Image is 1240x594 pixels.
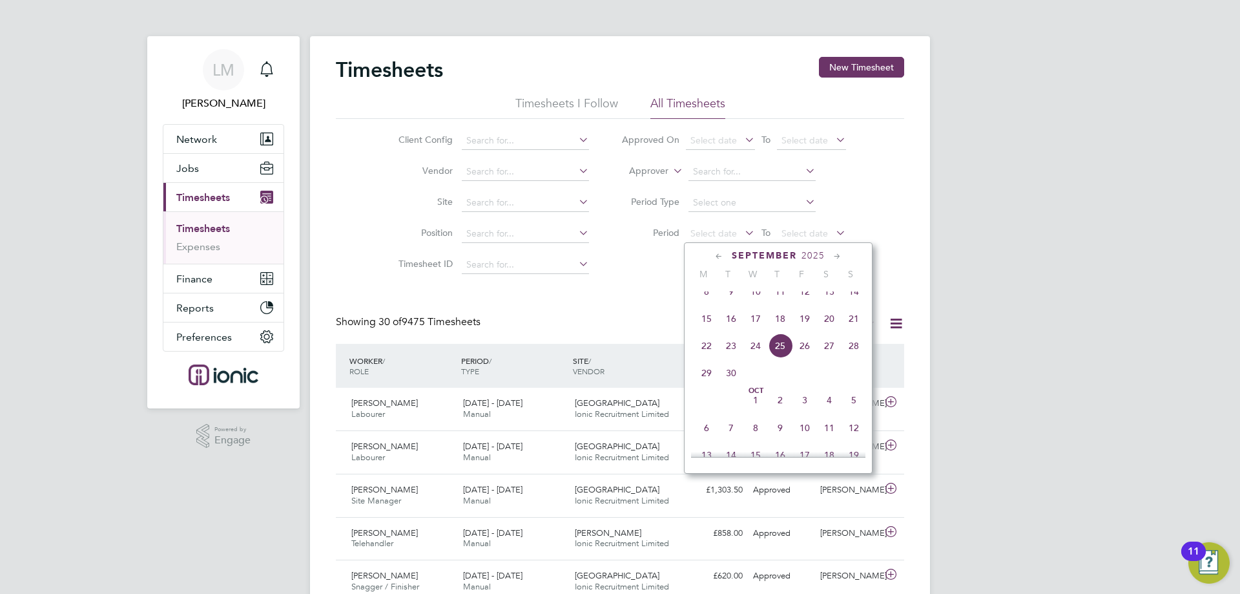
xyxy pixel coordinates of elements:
[781,228,828,239] span: Select date
[719,416,743,440] span: 7
[163,365,284,385] a: Go to home page
[694,361,719,385] span: 29
[842,388,866,412] span: 5
[463,570,522,581] span: [DATE] - [DATE]
[462,163,589,181] input: Search for...
[694,443,719,467] span: 13
[621,196,679,207] label: Period Type
[694,416,719,440] span: 6
[351,495,401,506] span: Site Manager
[196,424,251,449] a: Powered byEngage
[176,133,217,145] span: Network
[792,443,817,467] span: 17
[463,398,522,408] span: [DATE] - [DATE]
[395,227,453,239] label: Position
[792,279,817,304] span: 12
[842,279,866,304] span: 14
[758,224,774,241] span: To
[842,416,866,440] span: 12
[588,355,591,366] span: /
[458,349,570,383] div: PERIOD
[789,268,814,280] span: F
[212,61,234,78] span: LM
[575,527,641,538] span: [PERSON_NAME]
[768,334,792,358] span: 25
[694,279,719,304] span: 8
[351,398,418,408] span: [PERSON_NAME]
[336,57,443,83] h2: Timesheets
[842,443,866,467] span: 19
[351,441,418,452] span: [PERSON_NAME]
[382,355,385,366] span: /
[765,268,789,280] span: T
[462,194,589,212] input: Search for...
[570,349,681,383] div: SITE
[681,480,748,501] div: £1,303.50
[801,250,825,261] span: 2025
[163,293,284,322] button: Reports
[743,443,768,467] span: 15
[176,162,199,175] span: Jobs
[743,334,768,358] span: 24
[768,279,792,304] span: 11
[176,191,230,204] span: Timesheets
[214,424,251,435] span: Powered by
[768,443,792,467] span: 16
[819,57,904,78] button: New Timesheet
[748,480,815,501] div: Approved
[1188,551,1199,568] div: 11
[378,315,480,328] span: 9475 Timesheets
[463,441,522,452] span: [DATE] - [DATE]
[349,366,369,376] span: ROLE
[395,258,453,270] label: Timesheet ID
[817,279,842,304] span: 13
[817,443,842,467] span: 18
[575,398,659,408] span: [GEOGRAPHIC_DATA]
[719,279,743,304] span: 9
[176,240,220,253] a: Expenses
[1188,542,1230,584] button: Open Resource Center, 11 new notifications
[716,268,740,280] span: T
[814,268,838,280] span: S
[743,388,768,394] span: Oct
[378,315,402,328] span: 30 of
[691,268,716,280] span: M
[462,256,589,274] input: Search for...
[690,134,737,146] span: Select date
[573,366,604,376] span: VENDOR
[463,408,491,419] span: Manual
[351,484,418,495] span: [PERSON_NAME]
[694,306,719,331] span: 15
[621,227,679,239] label: Period
[817,388,842,412] span: 4
[817,334,842,358] span: 27
[817,416,842,440] span: 11
[176,331,232,343] span: Preferences
[214,435,251,446] span: Engage
[650,96,725,119] li: All Timesheets
[719,443,743,467] span: 14
[463,495,491,506] span: Manual
[792,306,817,331] span: 19
[351,408,385,419] span: Labourer
[681,436,748,458] div: £864.90
[792,388,817,412] span: 3
[748,523,815,544] div: Approved
[610,165,668,178] label: Approver
[688,163,816,181] input: Search for...
[719,361,743,385] span: 30
[163,125,284,153] button: Network
[815,523,882,544] div: [PERSON_NAME]
[842,306,866,331] span: 21
[575,408,669,419] span: Ionic Recruitment Limited
[792,416,817,440] span: 10
[743,306,768,331] span: 17
[395,134,453,145] label: Client Config
[719,306,743,331] span: 16
[768,306,792,331] span: 18
[463,452,491,463] span: Manual
[462,132,589,150] input: Search for...
[461,366,479,376] span: TYPE
[463,538,491,549] span: Manual
[838,268,863,280] span: S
